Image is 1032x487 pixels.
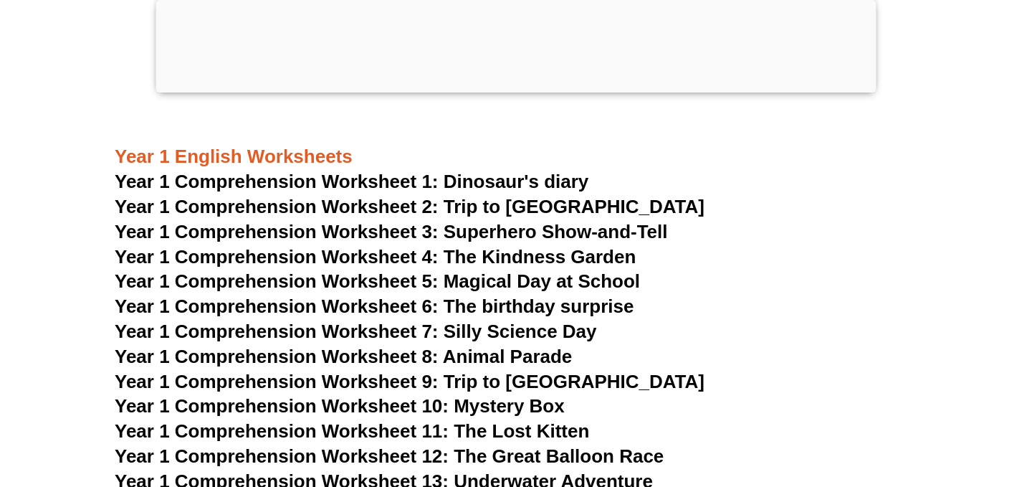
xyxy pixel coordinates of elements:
[115,395,565,417] a: Year 1 Comprehension Worksheet 10: Mystery Box
[115,420,589,442] a: Year 1 Comprehension Worksheet 11: The Lost Kitten
[115,196,704,217] a: Year 1 Comprehension Worksheet 2: Trip to [GEOGRAPHIC_DATA]
[115,346,572,367] a: Year 1 Comprehension Worksheet 8: Animal Parade
[115,371,704,392] a: Year 1 Comprehension Worksheet 9: Trip to [GEOGRAPHIC_DATA]
[115,270,640,292] a: Year 1 Comprehension Worksheet 5: Magical Day at School
[115,246,636,268] a: Year 1 Comprehension Worksheet 4: The Kindness Garden
[115,445,664,467] a: Year 1 Comprehension Worksheet 12: The Great Balloon Race
[786,325,1032,487] iframe: Chat Widget
[115,221,668,242] a: Year 1 Comprehension Worksheet 3: Superhero Show-and-Tell
[115,171,588,192] a: Year 1 Comprehension Worksheet 1: Dinosaur's diary
[115,321,597,342] a: Year 1 Comprehension Worksheet 7: Silly Science Day
[115,295,634,317] a: Year 1 Comprehension Worksheet 6: The birthday surprise
[115,145,917,169] h3: Year 1 English Worksheets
